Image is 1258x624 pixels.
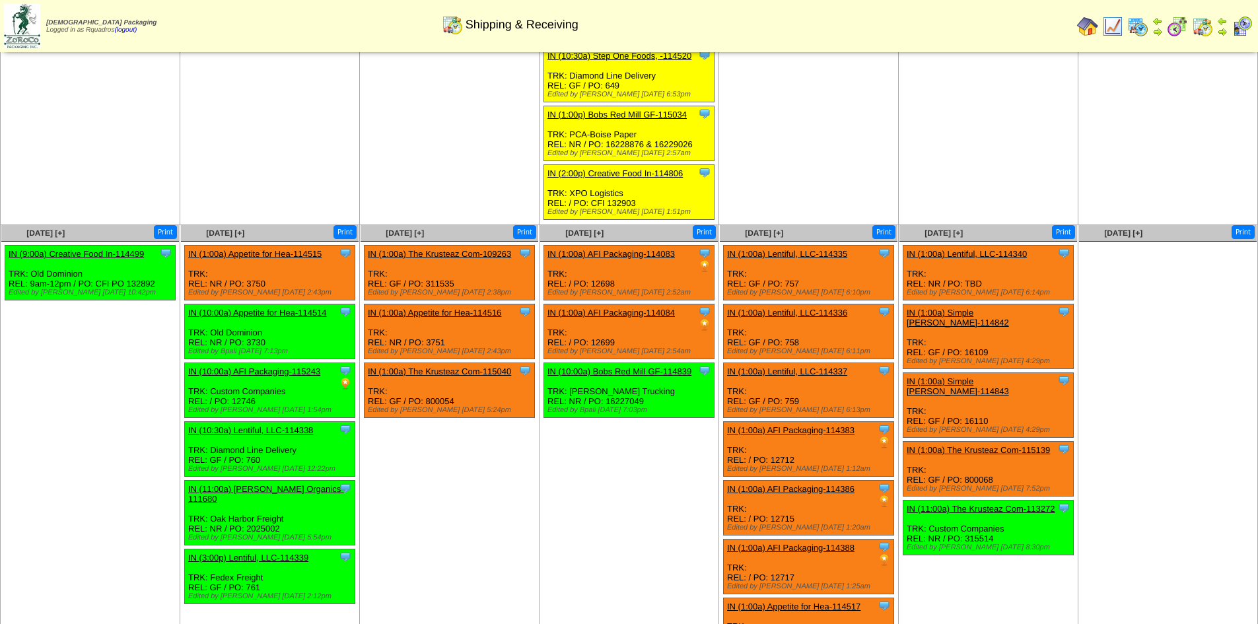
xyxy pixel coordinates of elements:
a: [DATE] [+] [565,228,604,238]
img: Tooltip [339,246,352,260]
img: PO [698,318,711,331]
img: Tooltip [878,423,891,436]
a: [DATE] [+] [745,228,783,238]
span: [DEMOGRAPHIC_DATA] Packaging [46,19,157,26]
div: TRK: REL: NR / PO: TBD [903,245,1074,300]
div: Edited by [PERSON_NAME] [DATE] 6:14pm [907,289,1073,296]
div: Edited by [PERSON_NAME] [DATE] 1:54pm [188,406,355,414]
div: TRK: REL: / PO: 12715 [724,480,894,535]
div: TRK: REL: GF / PO: 311535 [365,245,535,300]
img: home.gif [1077,16,1098,37]
div: TRK: PCA-Boise Paper REL: NR / PO: 16228876 & 16229026 [544,106,715,160]
a: IN (9:00a) Creative Food In-114499 [9,249,144,259]
img: arrowleft.gif [1217,16,1228,26]
img: calendarinout.gif [442,14,463,35]
div: Edited by [PERSON_NAME] [DATE] 5:54pm [188,534,355,541]
div: Edited by [PERSON_NAME] [DATE] 1:20am [727,524,893,532]
img: Tooltip [1057,246,1070,260]
a: IN (2:00p) Creative Food In-114806 [547,168,683,178]
a: IN (1:00a) Appetite for Hea-114516 [368,308,501,318]
a: IN (1:00a) AFI Packaging-114083 [547,249,675,259]
div: Edited by [PERSON_NAME] [DATE] 2:43pm [368,347,534,355]
div: TRK: REL: GF / PO: 16109 [903,304,1074,368]
div: Edited by [PERSON_NAME] [DATE] 1:25am [727,582,893,590]
img: Tooltip [518,364,532,377]
div: TRK: Old Dominion REL: NR / PO: 3730 [185,304,355,359]
div: Edited by [PERSON_NAME] [DATE] 6:13pm [727,406,893,414]
a: IN (1:00a) Simple [PERSON_NAME]-114842 [907,308,1009,328]
img: Tooltip [1057,374,1070,387]
button: Print [1052,225,1075,239]
span: [DATE] [+] [1104,228,1142,238]
div: TRK: Custom Companies REL: NR / PO: 315514 [903,500,1074,555]
img: Tooltip [698,305,711,318]
div: Edited by [PERSON_NAME] [DATE] 7:52pm [907,485,1073,493]
a: IN (1:00a) Appetite for Hea-114515 [188,249,322,259]
a: IN (1:00a) AFI Packaging-114386 [727,484,855,494]
img: calendarinout.gif [1192,16,1213,37]
div: Edited by [PERSON_NAME] [DATE] 4:29pm [907,426,1073,434]
a: [DATE] [+] [925,228,963,238]
div: TRK: REL: NR / PO: 3751 [365,304,535,359]
div: TRK: REL: / PO: 12698 [544,245,715,300]
img: line_graph.gif [1102,16,1123,37]
img: arrowright.gif [1152,26,1163,37]
img: Tooltip [339,423,352,436]
img: Tooltip [1057,442,1070,456]
a: IN (1:00a) Appetite for Hea-114517 [727,602,860,611]
button: Print [154,225,177,239]
img: zoroco-logo-small.webp [4,4,40,48]
a: IN (10:00a) Bobs Red Mill GF-114839 [547,366,691,376]
img: arrowright.gif [1217,26,1228,37]
a: IN (1:00a) Lentiful, LLC-114335 [727,249,847,259]
div: TRK: REL: GF / PO: 759 [724,363,894,417]
span: [DATE] [+] [26,228,65,238]
a: IN (1:00a) Lentiful, LLC-114336 [727,308,847,318]
img: PO [698,260,711,273]
img: Tooltip [159,246,172,260]
div: Edited by [PERSON_NAME] [DATE] 2:57am [547,149,714,157]
div: Edited by [PERSON_NAME] [DATE] 2:38pm [368,289,534,296]
img: Tooltip [1057,501,1070,514]
div: Edited by [PERSON_NAME] [DATE] 6:11pm [727,347,893,355]
div: TRK: REL: GF / PO: 758 [724,304,894,359]
a: IN (11:00a) The Krusteaz Com-113272 [907,504,1055,514]
a: IN (10:00a) AFI Packaging-115243 [188,366,320,376]
img: Tooltip [698,107,711,120]
img: Tooltip [698,166,711,179]
a: IN (1:00a) The Krusteaz Com-109263 [368,249,511,259]
img: Tooltip [339,305,352,318]
div: Edited by [PERSON_NAME] [DATE] 2:54am [547,347,714,355]
button: Print [872,225,895,239]
div: TRK: REL: / PO: 12717 [724,539,894,594]
div: Edited by [PERSON_NAME] [DATE] 1:51pm [547,208,714,216]
a: IN (10:30a) Lentiful, LLC-114338 [188,425,313,435]
a: IN (1:00a) Lentiful, LLC-114340 [907,249,1027,259]
img: Tooltip [878,246,891,260]
div: Edited by [PERSON_NAME] [DATE] 6:53pm [547,90,714,98]
img: Tooltip [339,481,352,495]
a: IN (1:00a) The Krusteaz Com-115139 [907,445,1050,455]
div: Edited by [PERSON_NAME] [DATE] 6:10pm [727,289,893,296]
div: TRK: REL: NR / PO: 3750 [185,245,355,300]
div: TRK: Oak Harbor Freight REL: NR / PO: 2025002 [185,480,355,545]
img: Tooltip [518,305,532,318]
div: Edited by [PERSON_NAME] [DATE] 5:24pm [368,406,534,414]
button: Print [693,225,716,239]
img: PO [339,377,352,390]
div: TRK: [PERSON_NAME] Trucking REL: NR / PO: 16227049 [544,363,715,417]
img: Tooltip [698,364,711,377]
img: PO [878,553,891,567]
div: TRK: REL: / PO: 12699 [544,304,715,359]
img: Tooltip [878,305,891,318]
a: [DATE] [+] [206,228,244,238]
div: Edited by [PERSON_NAME] [DATE] 8:30pm [907,543,1073,551]
div: TRK: REL: GF / PO: 16110 [903,372,1074,437]
div: TRK: REL: GF / PO: 800054 [365,363,535,417]
div: TRK: Old Dominion REL: 9am-12pm / PO: CFI PO 132892 [5,245,176,300]
div: TRK: XPO Logistics REL: / PO: CFI 132903 [544,164,715,219]
div: TRK: REL: GF / PO: 800068 [903,441,1074,496]
button: Print [333,225,357,239]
